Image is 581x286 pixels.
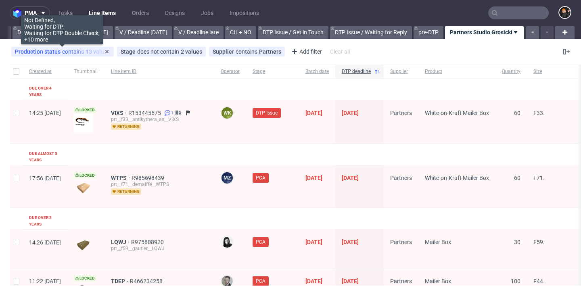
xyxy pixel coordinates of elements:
span: contains [236,48,259,55]
span: returning [111,123,141,130]
span: 17:56 [DATE] [29,175,61,182]
span: 11:22 [DATE] [29,278,61,284]
img: data [74,113,93,133]
span: Stage [121,48,137,55]
span: Batch date [305,68,329,75]
img: logo [13,8,25,18]
div: Partners [259,48,281,55]
span: [DATE] [342,175,359,181]
span: F71. [533,175,545,181]
button: pma [10,6,50,19]
span: White-on-Kraft Mailer Box [425,175,489,181]
span: F33. [533,110,545,116]
span: Mailer Box [425,278,451,284]
div: Add filter [288,45,324,58]
span: Stage [253,68,293,75]
div: Clear all [328,46,351,57]
span: Line item ID [111,68,208,75]
div: prt__f33__antikythera_as__VIXS [111,116,208,123]
a: LQWJ [111,239,131,245]
figcaption: MZ [222,172,233,184]
span: Supplier [213,48,236,55]
span: PCA [256,278,265,285]
span: Partners [390,110,412,116]
a: V / Deadline late [173,26,224,39]
span: Thumbnail [74,68,98,75]
a: pre-DTP [414,26,443,39]
span: Product [425,68,489,75]
span: Locked [74,275,96,282]
a: DTP Issue / Get in Touch [258,26,328,39]
a: R153445675 [128,110,163,116]
a: DTP Issue / Waiting for Reply [330,26,412,39]
span: [DATE] [305,175,322,181]
span: [DATE] [305,110,322,116]
span: 14:26 [DATE] [29,239,61,246]
span: Partners [390,175,412,181]
img: data [74,183,93,194]
img: Zuzanna Garbala [222,236,233,248]
a: Impositions [225,6,264,19]
a: V / Deadline [DATE] [115,26,172,39]
a: Tasks [53,6,77,19]
span: DTP deadline [342,68,371,75]
span: [DATE] [342,110,359,116]
span: F44. [533,278,545,284]
span: Mailer Box [425,239,451,245]
a: R466234258 [130,278,164,284]
a: WTPS [111,175,132,181]
span: pma [25,10,37,16]
a: CH + NO [225,26,256,39]
span: Operator [221,68,240,75]
a: R985698439 [132,175,166,181]
a: Partners Studio Grosicki [445,26,524,39]
span: 14:25 [DATE] [29,110,61,116]
span: Locked [74,107,96,113]
span: Partners [390,239,412,245]
span: [DATE] [305,278,322,284]
span: does not contain [137,48,181,55]
span: 60 [514,110,520,116]
span: PCA [256,174,265,182]
div: Due over 2 years [29,215,61,228]
span: returning [111,188,141,195]
span: PCA [256,238,265,246]
span: Locked [74,172,96,179]
div: prt__f71__demaiffe__WTPS [111,181,208,188]
a: Line Items [84,6,121,19]
span: Quantity [502,68,520,75]
span: Partners [390,278,412,284]
img: Dominik Grosicki [559,7,571,18]
div: Due over 4 years [29,85,61,98]
span: Created at [29,68,61,75]
div: Due almost 3 years [29,150,61,163]
a: Designs [160,6,190,19]
span: White-on-Kraft Mailer Box [425,110,489,116]
span: F59. [533,239,545,245]
span: 60 [514,175,520,181]
span: [DATE] [342,278,359,284]
span: DTP Issue [256,109,278,117]
span: [DATE] [305,239,322,245]
span: Production status [15,48,62,55]
figcaption: WK [222,107,233,119]
span: TDEP [111,278,130,284]
span: 100 [511,278,520,284]
a: Orders [127,6,154,19]
span: 1 [171,110,173,116]
div: 2 values [181,48,202,55]
a: R975808920 [131,239,165,245]
a: VIXS [111,110,128,116]
a: Deadline late [13,26,54,39]
span: [DATE] [342,239,359,245]
a: Jobs [196,6,218,19]
span: contains [62,48,86,55]
a: 1 [163,110,173,116]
